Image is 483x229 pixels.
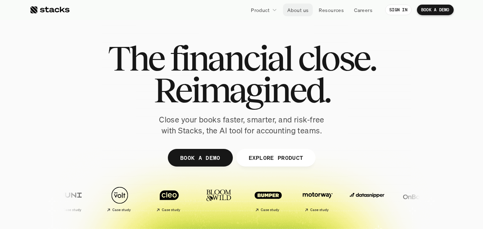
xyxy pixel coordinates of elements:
span: financial [170,42,292,74]
span: close. [298,42,376,74]
p: BOOK A DEMO [180,152,220,163]
p: Resources [319,6,344,14]
a: About us [283,4,313,16]
span: Reimagined. [153,74,330,106]
a: Case study [47,183,93,215]
p: EXPLORE PRODUCT [248,152,303,163]
h2: Case study [260,208,279,212]
p: Product [251,6,270,14]
p: SIGN IN [389,7,407,12]
a: BOOK A DEMO [417,5,454,15]
a: BOOK A DEMO [167,149,232,167]
a: Case study [96,183,142,215]
a: SIGN IN [385,5,412,15]
a: Resources [314,4,348,16]
p: Close your books faster, smarter, and risk-free with Stacks, the AI tool for accounting teams. [153,114,330,136]
a: EXPLORE PRODUCT [236,149,316,167]
h2: Case study [161,208,180,212]
p: BOOK A DEMO [421,7,449,12]
span: The [108,42,164,74]
a: Case study [245,183,291,215]
h2: Case study [63,208,81,212]
a: Privacy Policy [83,134,114,139]
p: About us [287,6,308,14]
h2: Case study [310,208,329,212]
a: Case study [294,183,340,215]
p: Careers [354,6,372,14]
a: Careers [350,4,377,16]
a: Case study [146,183,192,215]
h2: Case study [112,208,131,212]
